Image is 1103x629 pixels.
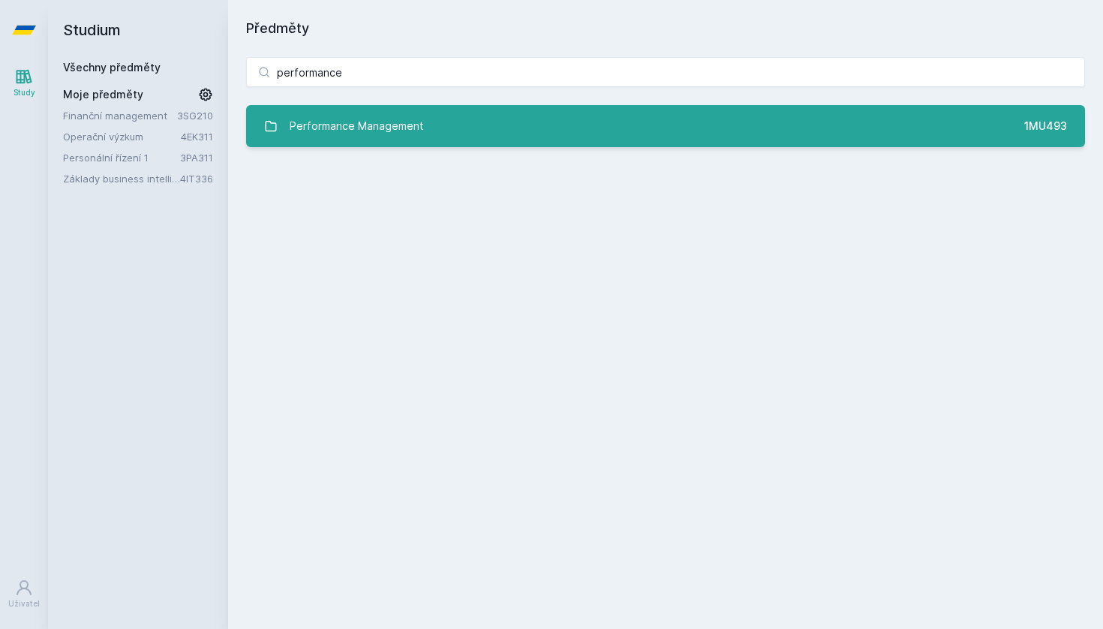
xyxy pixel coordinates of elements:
[177,110,213,122] a: 3SG210
[8,598,40,609] div: Uživatel
[246,18,1085,39] h1: Předměty
[63,108,177,123] a: Finanční management
[63,150,180,165] a: Personální řízení 1
[3,60,45,106] a: Study
[3,571,45,617] a: Uživatel
[246,57,1085,87] input: Název nebo ident předmětu…
[180,152,213,164] a: 3PA311
[180,173,213,185] a: 4IT336
[63,129,181,144] a: Operační výzkum
[1024,119,1067,134] div: 1MU493
[63,171,180,186] a: Základy business intelligence
[246,105,1085,147] a: Performance Management 1MU493
[290,111,424,141] div: Performance Management
[181,131,213,143] a: 4EK311
[63,61,161,74] a: Všechny předměty
[14,87,35,98] div: Study
[63,87,143,102] span: Moje předměty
